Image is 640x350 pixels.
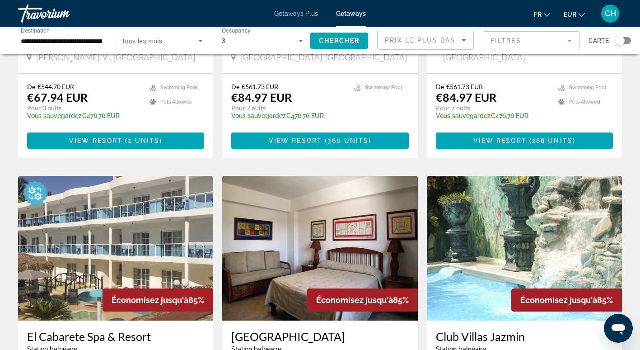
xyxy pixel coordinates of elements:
span: €561.73 EUR [446,83,483,90]
p: Pour 3 nuits [27,104,140,112]
p: Pour 7 nuits [436,104,549,112]
span: View Resort [69,137,122,144]
button: View Resort(366 units) [231,132,408,149]
span: 366 units [327,137,369,144]
span: Destination [21,28,50,33]
p: €84.97 EUR [231,90,292,104]
span: Vous sauvegardez [231,112,286,119]
div: 85% [103,289,213,312]
a: Getaways [336,10,366,17]
p: €84.97 EUR [436,90,496,104]
p: €67.94 EUR [27,90,88,104]
span: Prix ​​le plus bas [385,37,456,44]
button: Change currency [564,8,585,21]
a: Club Villas Jazmin [436,330,613,343]
span: [GEOGRAPHIC_DATA], [GEOGRAPHIC_DATA] [240,52,407,62]
div: 85% [511,289,622,312]
span: Tous les mois [121,38,163,45]
div: 85% [307,289,418,312]
span: Carte [589,34,609,47]
a: Travorium [18,2,108,25]
p: €476.76 EUR [231,112,345,119]
span: View Resort [473,137,527,144]
span: fr [534,11,542,18]
span: Swimming Pool [569,85,606,90]
span: ( ) [122,137,162,144]
img: 4859I01L.jpg [222,176,417,321]
a: El Cabarete Spa & Resort [27,330,204,343]
span: View Resort [269,137,322,144]
a: Getaways Plus [274,10,318,17]
img: D826E01X.jpg [18,176,213,321]
span: ( ) [322,137,371,144]
button: Filter [483,31,579,51]
span: De [231,83,239,90]
span: 2 units [128,137,159,144]
span: Économisez jusqu'à [520,295,597,305]
span: €544.70 EUR [37,83,74,90]
p: €476.76 EUR [27,112,140,119]
span: Swimming Pool [365,85,402,90]
span: Pets Allowed [160,99,192,105]
span: Économisez jusqu'à [112,295,188,305]
span: Vous sauvegardez [436,112,491,119]
span: [PERSON_NAME], VI, [GEOGRAPHIC_DATA] [36,52,195,62]
p: Pour 7 nuits [231,104,345,112]
span: 3 [222,37,225,44]
span: De [436,83,444,90]
img: 1830O01L.jpg [427,176,622,321]
span: Chercher [319,37,360,44]
span: Économisez jusqu'à [316,295,393,305]
span: EUR [564,11,576,18]
span: CH [605,9,616,18]
span: Occupancy [222,28,250,34]
button: View Resort(288 units) [436,132,613,149]
mat-select: Sort by [385,35,466,46]
span: Pets Allowed [569,99,600,105]
button: Change language [534,8,550,21]
span: De [27,83,35,90]
span: Swimming Pool [160,85,197,90]
button: User Menu [598,4,622,23]
span: €561.73 EUR [242,83,278,90]
iframe: Bouton de lancement de la fenêtre de messagerie [604,314,633,343]
a: [GEOGRAPHIC_DATA] [231,330,408,343]
button: Chercher [310,33,368,49]
p: €476.76 EUR [436,112,549,119]
button: View Resort(2 units) [27,132,204,149]
span: 288 units [532,137,573,144]
span: Vous sauvegardez [27,112,82,119]
span: ( ) [527,137,575,144]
